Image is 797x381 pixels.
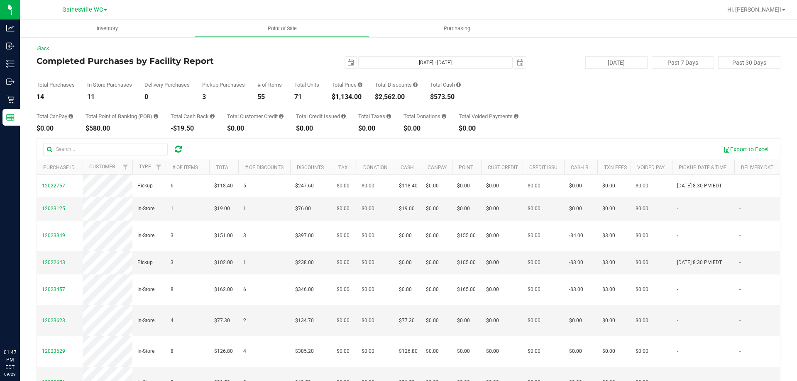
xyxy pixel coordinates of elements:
i: Sum of all round-up-to-next-dollar total price adjustments for all purchases in the date range. [442,114,446,119]
div: Total Cash Back [171,114,215,119]
span: -$3.00 [569,259,583,267]
i: Sum of the discount values applied to the all purchases in the date range. [413,82,418,87]
span: $0.00 [636,259,648,267]
span: $0.00 [528,259,540,267]
span: $126.80 [399,347,418,355]
div: $0.00 [459,125,518,132]
input: Search... [43,143,168,155]
a: Pickup Date & Time [679,165,726,170]
span: $0.00 [528,205,540,213]
span: $0.00 [426,232,439,240]
span: $0.00 [569,205,582,213]
inline-svg: Outbound [6,78,15,86]
span: $0.00 [362,317,374,325]
span: $0.00 [426,347,439,355]
span: $0.00 [528,347,540,355]
div: $0.00 [227,125,284,132]
span: 3 [171,232,174,240]
div: Total Voided Payments [459,114,518,119]
div: Total Donations [403,114,446,119]
i: Sum of the successful, non-voided payments using account credit for all purchases in the date range. [279,114,284,119]
span: 12023349 [42,233,65,238]
span: $0.00 [486,182,499,190]
span: - [739,205,741,213]
span: $0.00 [636,317,648,325]
span: $77.30 [214,317,230,325]
span: - [739,347,741,355]
span: $0.00 [426,317,439,325]
a: Filter [119,160,132,174]
span: 4 [243,347,246,355]
span: $0.00 [636,286,648,294]
span: $346.00 [295,286,314,294]
button: [DATE] [585,56,648,69]
span: - [677,205,678,213]
div: Total Price [332,82,362,87]
i: Sum of all account credit issued for all refunds from returned purchases in the date range. [341,114,346,119]
span: $238.00 [295,259,314,267]
div: 0 [144,94,190,100]
span: 5 [243,182,246,190]
span: $162.00 [214,286,233,294]
a: Purchase ID [43,165,75,170]
span: - [677,232,678,240]
span: $397.00 [295,232,314,240]
span: $0.00 [569,317,582,325]
span: $0.00 [399,259,412,267]
span: [DATE] 8:30 PM EDT [677,182,722,190]
a: Tax [338,165,348,170]
button: Past 7 Days [652,56,714,69]
a: # of Discounts [245,165,284,170]
span: 6 [243,286,246,294]
span: $0.00 [528,286,540,294]
span: $0.00 [457,205,470,213]
span: $0.00 [528,232,540,240]
span: 12023457 [42,286,65,292]
span: $0.00 [362,347,374,355]
span: $0.00 [426,259,439,267]
span: $247.60 [295,182,314,190]
span: $76.00 [295,205,311,213]
span: $3.00 [602,286,615,294]
span: 3 [171,259,174,267]
a: Type [139,164,151,170]
span: $155.00 [457,232,476,240]
a: Point of Banking (POB) [459,165,518,170]
span: $385.20 [295,347,314,355]
span: $126.80 [214,347,233,355]
i: Sum of the cash-back amounts from rounded-up electronic payments for all purchases in the date ra... [210,114,215,119]
a: Inventory [20,20,195,37]
span: 3 [243,232,246,240]
a: Delivery Date [741,165,776,170]
a: Cust Credit [488,165,518,170]
a: Purchasing [369,20,544,37]
span: select [514,57,526,68]
span: $0.00 [602,347,615,355]
span: $0.00 [486,317,499,325]
a: Donation [363,165,388,170]
span: $0.00 [337,317,350,325]
i: Sum of the successful, non-voided CanPay payment transactions for all purchases in the date range. [68,114,73,119]
div: 14 [37,94,75,100]
span: $0.00 [337,232,350,240]
span: $118.40 [399,182,418,190]
span: In-Store [137,205,154,213]
a: Credit Issued [529,165,564,170]
span: - [677,317,678,325]
div: Total Taxes [358,114,391,119]
div: -$19.50 [171,125,215,132]
span: Purchasing [433,25,482,32]
span: $0.00 [426,286,439,294]
span: $0.00 [636,232,648,240]
span: $0.00 [602,205,615,213]
span: 4 [171,317,174,325]
span: Gainesville WC [62,6,103,13]
span: $0.00 [337,182,350,190]
div: Total Discounts [375,82,418,87]
span: 8 [171,286,174,294]
span: - [739,286,741,294]
span: 12023623 [42,318,65,323]
span: $105.00 [457,259,476,267]
p: 01:47 PM EDT [4,349,16,371]
span: 1 [243,259,246,267]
